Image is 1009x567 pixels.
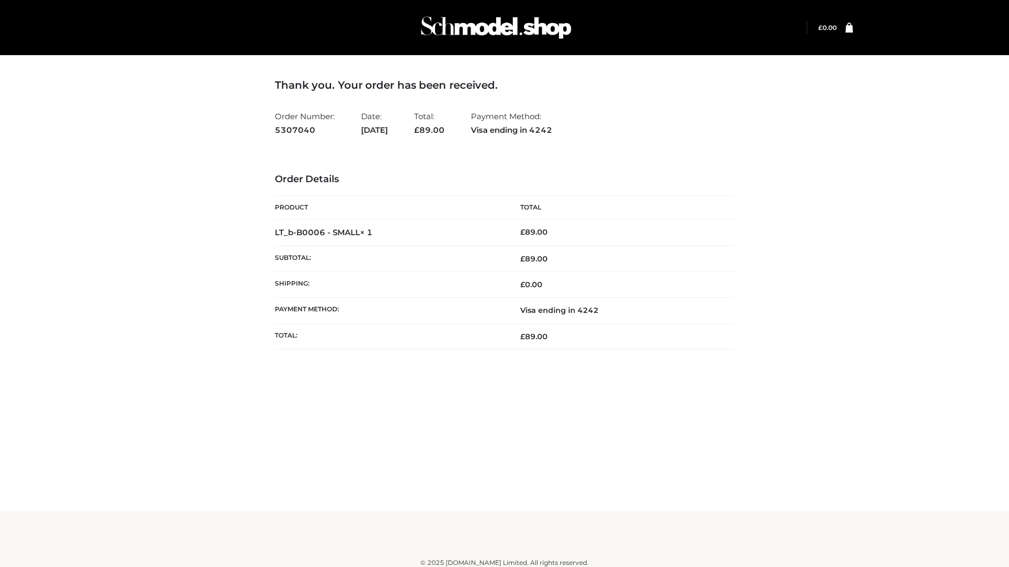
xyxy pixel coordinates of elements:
[818,24,837,31] bdi: 0.00
[818,24,822,31] span: £
[275,227,373,237] strong: LT_b-B0006 - SMALL
[275,123,335,137] strong: 5307040
[520,280,525,289] span: £
[275,196,504,219] th: Product
[417,7,575,48] img: Schmodel Admin 964
[275,323,504,349] th: Total:
[275,107,335,139] li: Order Number:
[520,227,525,237] span: £
[414,125,445,135] span: 89.00
[818,24,837,31] a: £0.00
[275,246,504,271] th: Subtotal:
[520,227,548,237] bdi: 89.00
[414,125,419,135] span: £
[361,123,388,137] strong: [DATE]
[520,280,542,289] bdi: 0.00
[520,332,525,341] span: £
[471,107,552,139] li: Payment Method:
[275,174,734,185] h3: Order Details
[520,254,525,264] span: £
[504,196,734,219] th: Total
[275,79,734,91] h3: Thank you. Your order has been received.
[520,254,548,264] span: 89.00
[275,298,504,323] th: Payment method:
[471,123,552,137] strong: Visa ending in 4242
[504,298,734,323] td: Visa ending in 4242
[360,227,373,237] strong: × 1
[414,107,445,139] li: Total:
[520,332,548,341] span: 89.00
[275,272,504,298] th: Shipping:
[361,107,388,139] li: Date:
